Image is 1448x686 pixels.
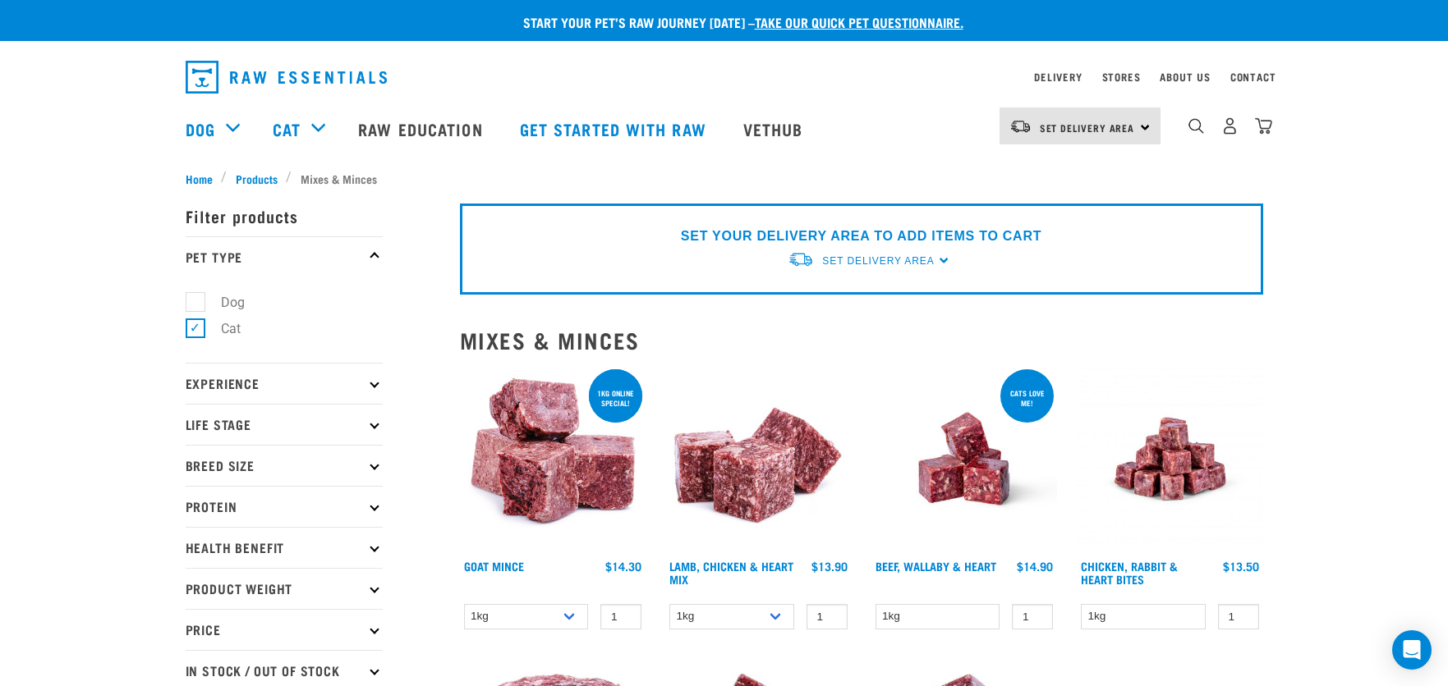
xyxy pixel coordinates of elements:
p: Product Weight [186,568,383,609]
img: home-icon-1@2x.png [1188,118,1204,134]
span: Home [186,170,213,187]
input: 1 [807,604,848,629]
a: Cat [273,117,301,141]
p: Life Stage [186,404,383,445]
label: Cat [195,318,247,339]
a: Raw Education [342,96,503,162]
p: SET YOUR DELIVERY AREA TO ADD ITEMS TO CART [681,226,1041,246]
nav: dropdown navigation [172,54,1276,100]
label: Dog [195,292,251,313]
input: 1 [1012,604,1053,629]
a: Delivery [1034,74,1082,80]
div: $14.90 [1017,560,1053,573]
span: Products [236,170,278,187]
div: $14.30 [605,560,641,573]
div: 1kg online special! [589,381,642,415]
a: Chicken, Rabbit & Heart Bites [1081,563,1178,582]
input: 1 [1218,604,1259,629]
a: Get started with Raw [503,96,727,162]
p: Pet Type [186,236,383,277]
img: van-moving.png [1009,119,1032,134]
p: Breed Size [186,445,383,486]
a: take our quick pet questionnaire. [755,18,963,25]
a: Goat Mince [464,563,524,569]
p: Filter products [186,195,383,236]
a: Beef, Wallaby & Heart [876,563,996,569]
a: Products [227,170,286,187]
a: About Us [1160,74,1210,80]
img: user.png [1221,117,1239,135]
div: Open Intercom Messenger [1392,630,1432,670]
img: 1124 Lamb Chicken Heart Mix 01 [665,366,852,552]
img: Raw Essentials 2024 July2572 Beef Wallaby Heart [871,366,1058,552]
p: Experience [186,363,383,404]
p: Health Benefit [186,527,383,568]
div: Cats love me! [1000,381,1054,415]
a: Home [186,170,222,187]
div: $13.50 [1223,560,1259,573]
a: Dog [186,117,215,141]
img: Chicken Rabbit Heart 1609 [1077,366,1263,552]
a: Contact [1230,74,1276,80]
span: Set Delivery Area [1040,125,1135,130]
img: van-moving.png [788,251,814,268]
nav: breadcrumbs [186,170,1263,187]
img: home-icon@2x.png [1255,117,1272,135]
div: $13.90 [811,560,848,573]
a: Lamb, Chicken & Heart Mix [669,563,793,582]
a: Stores [1102,74,1141,80]
p: Protein [186,486,383,527]
span: Set Delivery Area [822,255,934,267]
img: 1077 Wild Goat Mince 01 [460,366,646,552]
input: 1 [600,604,641,629]
a: Vethub [727,96,824,162]
img: Raw Essentials Logo [186,61,387,94]
h2: Mixes & Minces [460,327,1263,353]
p: Price [186,609,383,650]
